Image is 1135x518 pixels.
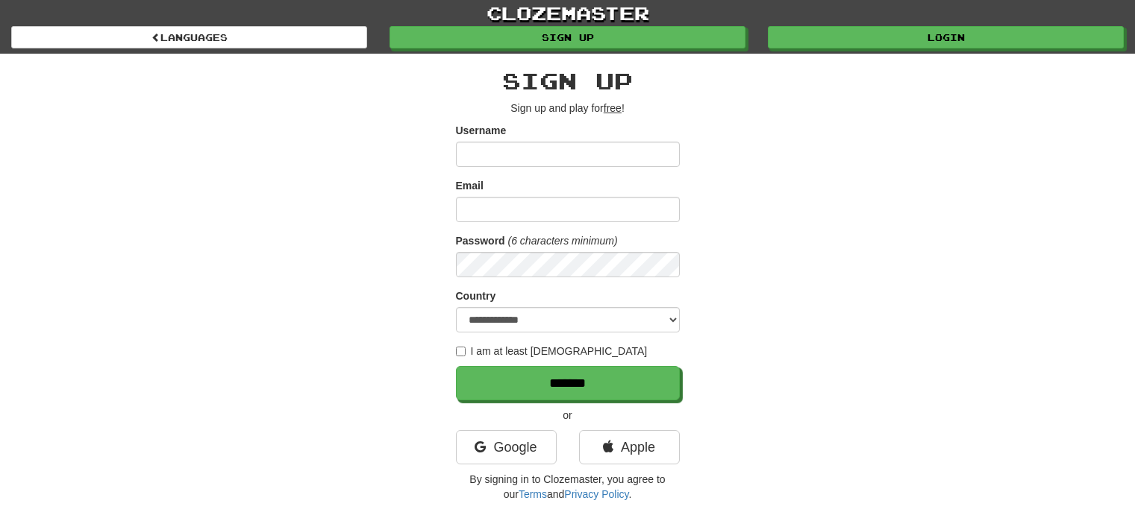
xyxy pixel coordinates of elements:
[604,102,622,114] u: free
[456,123,507,138] label: Username
[456,178,484,193] label: Email
[456,472,680,502] p: By signing in to Clozemaster, you agree to our and .
[456,233,505,248] label: Password
[508,235,618,247] em: (6 characters minimum)
[456,347,466,356] input: I am at least [DEMOGRAPHIC_DATA]
[456,69,680,93] h2: Sign up
[456,101,680,116] p: Sign up and play for !
[456,288,496,303] label: Country
[456,344,648,359] label: I am at least [DEMOGRAPHIC_DATA]
[579,430,680,464] a: Apple
[768,26,1124,48] a: Login
[390,26,745,48] a: Sign up
[11,26,367,48] a: Languages
[519,488,547,500] a: Terms
[456,408,680,423] p: or
[564,488,628,500] a: Privacy Policy
[456,430,557,464] a: Google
